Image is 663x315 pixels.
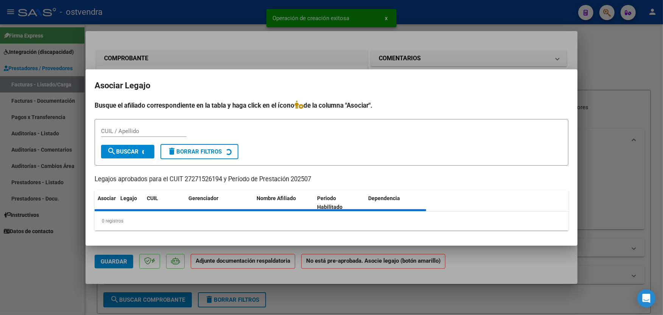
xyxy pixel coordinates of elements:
span: Periodo Habilitado [317,195,343,210]
div: Open Intercom Messenger [637,289,655,307]
div: 0 registros [95,212,568,230]
datatable-header-cell: Gerenciador [185,190,254,215]
span: Borrar Filtros [167,148,222,155]
span: Gerenciador [188,195,218,201]
datatable-header-cell: Periodo Habilitado [314,190,366,215]
mat-icon: delete [167,147,176,156]
datatable-header-cell: Dependencia [366,190,426,215]
h4: Busque el afiliado correspondiente en la tabla y haga click en el ícono de la columna "Asociar". [95,100,568,110]
span: Buscar [107,148,139,155]
span: Asociar [98,195,116,201]
span: Dependencia [369,195,400,201]
p: Legajos aprobados para el CUIT 27271526194 y Período de Prestación 202507 [95,175,568,184]
datatable-header-cell: Legajo [117,190,144,215]
span: Legajo [120,195,137,201]
button: Borrar Filtros [160,144,238,159]
h2: Asociar Legajo [95,78,568,93]
mat-icon: search [107,147,116,156]
span: Nombre Afiliado [257,195,296,201]
datatable-header-cell: CUIL [144,190,185,215]
datatable-header-cell: Nombre Afiliado [254,190,314,215]
span: CUIL [147,195,158,201]
button: Buscar [101,145,154,158]
datatable-header-cell: Asociar [95,190,117,215]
